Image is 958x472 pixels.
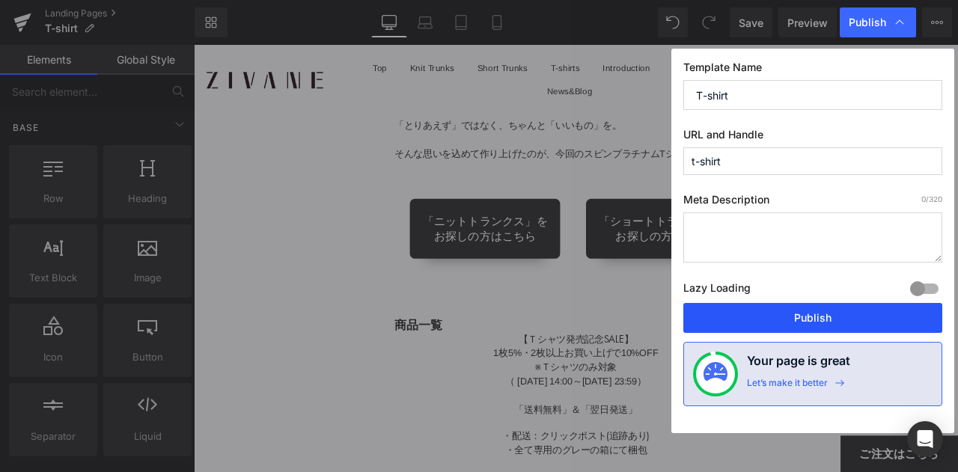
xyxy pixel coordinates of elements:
[921,194,942,203] span: /320
[465,183,656,254] a: 「ショートトランクス」をお探しの方はこちら
[238,390,668,408] div: （ [DATE] 14:00～[DATE] 23:59）
[366,456,540,471] span: ・配送：クリックポスト(追跡あり)
[480,201,641,235] span: 「ショートトランクス」を お探しの方はこちら
[747,377,828,396] div: Let’s make it better
[683,278,751,303] label: Lazy Loading
[238,88,668,105] p: 「とりあえず」ではなく、ちゃんと「いいもの」を。
[380,424,526,439] span: 「送料無料」＆「翌日発送」
[921,194,926,203] span: 0
[238,357,668,374] div: 1枚5%・2枚以上お買い上げで10%OFF
[683,303,942,333] button: Publish
[683,193,942,212] label: Meta Description
[683,61,942,80] label: Template Name
[271,201,419,235] span: 「ニットトランクス」を お探しの方はこちら
[238,374,668,391] div: ※Ｔシャツのみ対象
[704,362,727,386] img: onboarding-status.svg
[256,183,434,254] a: 「ニットトランクス」をお探しの方はこちら
[238,341,668,357] h1: 【Ｔシャツ発売記念SALE】
[907,421,943,457] div: Open Intercom Messenger
[238,321,295,340] strong: 商品一覧
[238,121,668,138] p: そんな思いを込めて作り上げたのが、今回のスビンプラチナムTシャツです。
[747,352,850,377] h4: Your page is great
[849,16,886,29] span: Publish
[683,128,942,147] label: URL and Handle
